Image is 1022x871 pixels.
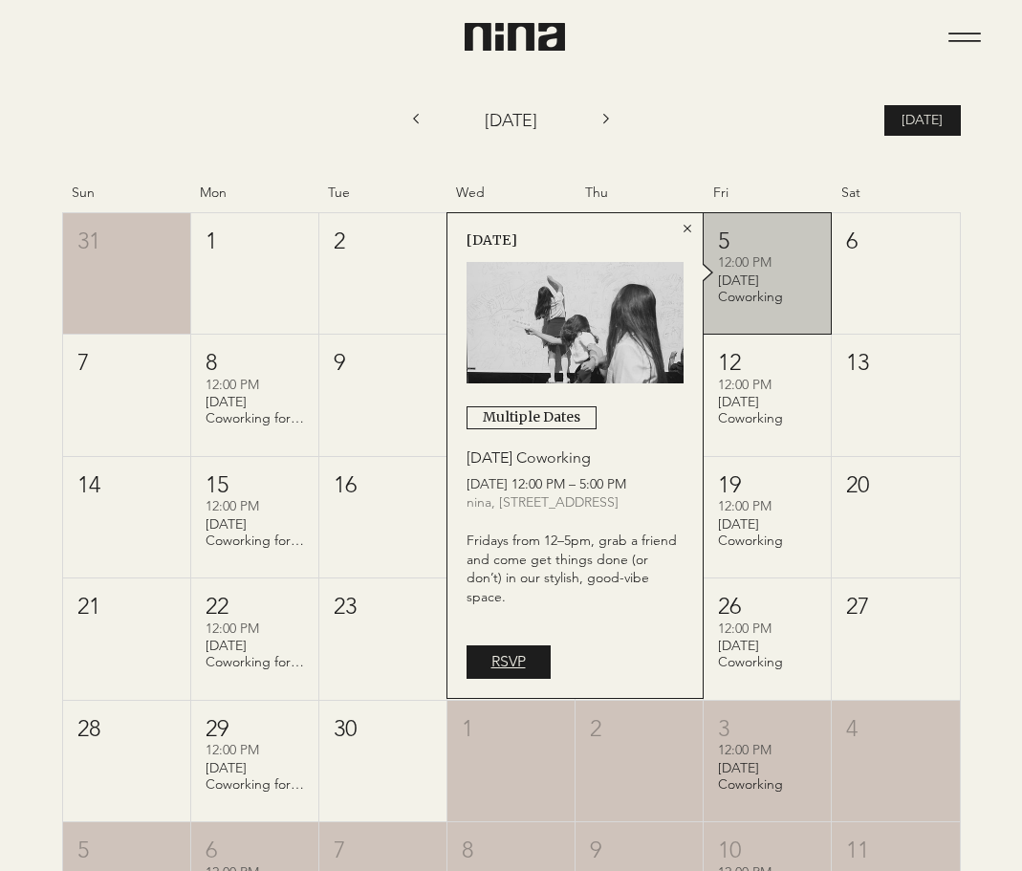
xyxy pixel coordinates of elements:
[206,620,304,639] div: 12:00 PM
[206,638,304,670] div: [DATE] Coworking for Writers
[77,834,176,866] div: 5
[590,712,688,745] div: 2
[718,712,816,745] div: 3
[467,532,684,606] div: Fridays from 12–5pm, grab a friend and come get things done (or don’t) in our stylish, good-vibe ...
[206,497,304,516] div: 12:00 PM
[334,712,432,745] div: 30
[206,468,304,501] div: 15
[935,8,993,66] button: Menu
[206,834,304,866] div: 6
[846,712,945,745] div: 4
[846,468,945,501] div: 20
[467,645,551,678] a: RSVP
[77,712,176,745] div: 28
[334,468,432,501] div: 16
[935,8,993,66] nav: Site
[206,516,304,549] div: [DATE] Coworking for Writers
[334,590,432,622] div: 23
[718,497,816,516] div: 12:00 PM
[462,834,560,866] div: 8
[718,741,816,760] div: 12:00 PM
[718,638,816,670] div: [DATE] Coworking
[206,741,304,760] div: 12:00 PM
[467,475,684,494] div: [DATE] 12:00 PM – 5:00 PM
[77,468,176,501] div: 14
[846,590,945,622] div: 27
[206,760,304,793] div: [DATE] Coworking for Writers
[718,468,816,501] div: 19
[467,493,684,512] div: nina, [STREET_ADDRESS]
[718,620,816,639] div: 12:00 PM
[206,712,304,745] div: 29
[462,712,560,745] div: 1
[491,651,526,672] span: RSVP
[718,516,816,549] div: [DATE] Coworking
[590,834,688,866] div: 9
[718,760,816,793] div: [DATE] Coworking
[718,834,816,866] div: 10
[334,834,432,866] div: 7
[465,23,565,51] img: Nina Logo CMYK_Charcoal.png
[206,590,304,622] div: 22
[77,590,176,622] div: 21
[846,834,945,866] div: 11
[718,590,816,622] div: 26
